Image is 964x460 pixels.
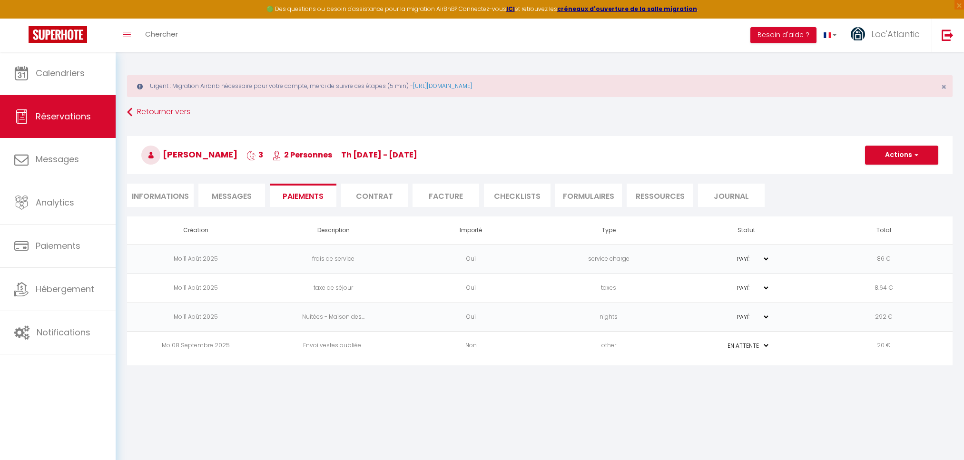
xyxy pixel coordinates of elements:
[815,216,953,245] th: Total
[265,332,402,361] td: Envoi vestes oubliée...
[540,245,677,274] td: service charge
[627,184,693,207] li: Ressources
[698,184,765,207] li: Journal
[484,184,551,207] li: CHECKLISTS
[402,303,540,332] td: Oui
[36,283,94,295] span: Hébergement
[265,274,402,303] td: taxe de séjour
[865,146,938,165] button: Actions
[750,27,816,43] button: Besoin d'aide ?
[246,149,263,160] span: 3
[36,196,74,208] span: Analytics
[402,245,540,274] td: Oui
[678,216,815,245] th: Statut
[127,216,265,245] th: Création
[127,303,265,332] td: Mo 11 Août 2025
[265,303,402,332] td: Nuitées - Maison des...
[844,19,932,52] a: ... Loc'Atlantic
[540,303,677,332] td: nights
[127,274,265,303] td: Mo 11 Août 2025
[29,26,87,43] img: Super Booking
[127,104,953,121] a: Retourner vers
[815,332,953,361] td: 20 €
[265,216,402,245] th: Description
[402,216,540,245] th: Importé
[36,153,79,165] span: Messages
[413,184,479,207] li: Facture
[36,240,80,252] span: Paiements
[815,274,953,303] td: 8.64 €
[272,149,332,160] span: 2 Personnes
[138,19,185,52] a: Chercher
[127,332,265,361] td: Mo 08 Septembre 2025
[815,245,953,274] td: 86 €
[540,216,677,245] th: Type
[941,83,946,91] button: Close
[36,110,91,122] span: Réservations
[941,81,946,93] span: ×
[555,184,622,207] li: FORMULAIRES
[127,75,953,97] div: Urgent : Migration Airbnb nécessaire pour votre compte, merci de suivre ces étapes (5 min) -
[341,184,408,207] li: Contrat
[37,326,90,338] span: Notifications
[506,5,515,13] a: ICI
[212,191,252,202] span: Messages
[36,67,85,79] span: Calendriers
[557,5,697,13] a: créneaux d'ouverture de la salle migration
[402,274,540,303] td: Oui
[341,149,417,160] span: Th [DATE] - [DATE]
[540,332,677,361] td: other
[141,148,237,160] span: [PERSON_NAME]
[851,27,865,41] img: ...
[265,245,402,274] td: frais de service
[871,28,920,40] span: Loc'Atlantic
[145,29,178,39] span: Chercher
[815,303,953,332] td: 292 €
[270,184,336,207] li: Paiements
[402,332,540,361] td: Non
[942,29,954,41] img: logout
[127,245,265,274] td: Mo 11 Août 2025
[127,184,194,207] li: Informations
[540,274,677,303] td: taxes
[413,82,472,90] a: [URL][DOMAIN_NAME]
